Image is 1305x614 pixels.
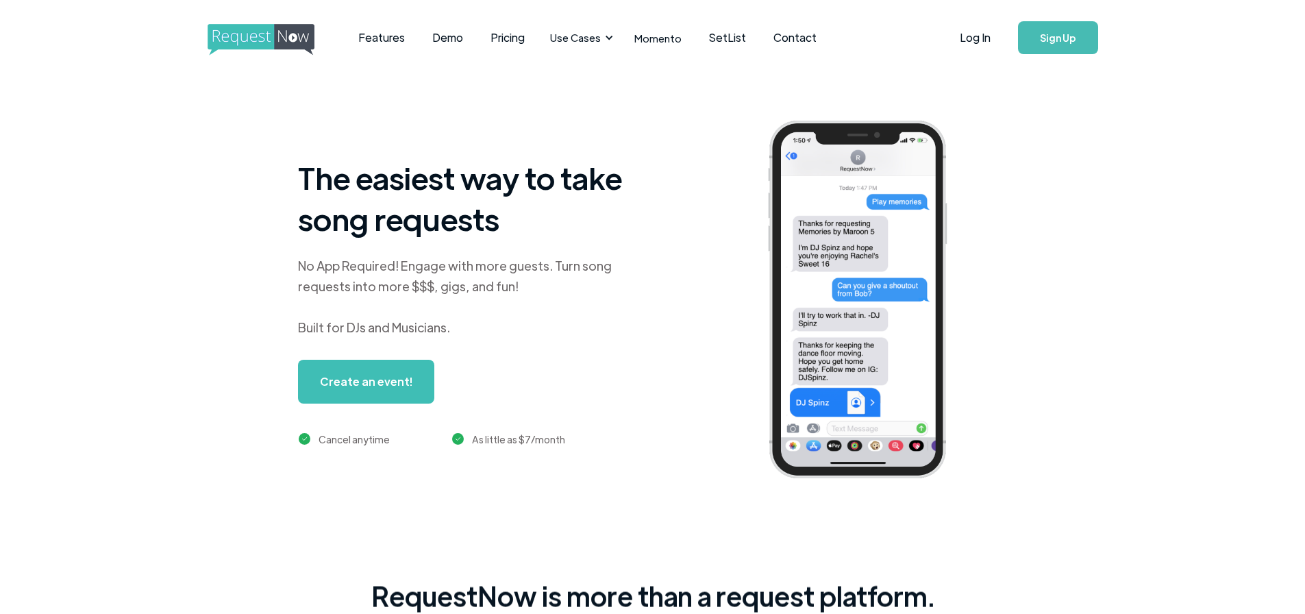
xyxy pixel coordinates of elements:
a: SetList [695,16,760,59]
a: Log In [946,14,1004,62]
div: As little as $7/month [472,431,565,447]
a: Pricing [477,16,538,59]
h1: The easiest way to take song requests [298,157,641,239]
a: Contact [760,16,830,59]
img: iphone screenshot [752,111,984,493]
div: Use Cases [550,30,601,45]
img: requestnow logo [208,24,340,56]
div: No App Required! Engage with more guests. Turn song requests into more $$$, gigs, and fun! Built ... [298,256,641,338]
a: Demo [419,16,477,59]
a: Sign Up [1018,21,1098,54]
a: Features [345,16,419,59]
img: green checkmark [299,433,310,445]
a: Create an event! [298,360,434,404]
div: Use Cases [542,16,617,59]
a: home [208,24,310,51]
a: Momento [621,18,695,58]
div: Cancel anytime [319,431,390,447]
img: green checkmark [452,433,464,445]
